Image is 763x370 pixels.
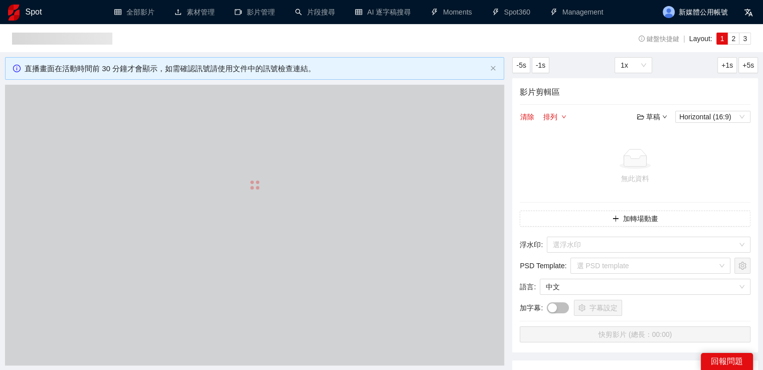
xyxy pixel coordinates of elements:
[731,35,735,43] span: 2
[520,211,750,227] button: plus加轉場動畫
[25,63,486,75] div: 直播畫面在活動時間前 30 分鐘才會顯示，如需確認訊號請使用文件中的訊號檢查連結。
[295,8,335,16] a: search片段搜尋
[543,111,567,123] button: 排列down
[235,8,275,16] a: video-camera影片管理
[701,353,753,370] div: 回報問題
[520,302,543,313] span: 加字幕 :
[637,111,667,122] div: 草稿
[524,173,746,184] div: 無此資料
[520,86,750,98] h4: 影片剪輯區
[520,281,536,292] span: 語言 :
[689,35,712,43] span: Layout:
[516,60,526,71] span: -5s
[637,113,644,120] span: folder-open
[490,65,496,71] span: close
[742,60,754,71] span: +5s
[512,57,530,73] button: -5s
[431,8,472,16] a: thunderboltMoments
[13,65,21,72] span: info-circle
[355,8,411,16] a: tableAI 逐字稿搜尋
[639,36,645,42] span: info-circle
[8,5,20,21] img: logo
[536,60,545,71] span: -1s
[639,36,679,43] span: 鍵盤快捷鍵
[662,114,667,119] span: down
[175,8,215,16] a: upload素材管理
[734,258,750,274] button: setting
[114,8,155,16] a: table全部影片
[546,279,744,294] span: 中文
[720,35,724,43] span: 1
[721,60,733,71] span: +1s
[574,300,622,316] button: setting字幕設定
[550,8,603,16] a: thunderboltManagement
[520,260,566,271] span: PSD Template :
[683,35,685,43] span: |
[621,58,646,73] span: 1x
[679,111,746,122] span: Horizontal (16:9)
[520,239,543,250] span: 浮水印 :
[520,326,750,342] button: 快剪影片 (總長：00:00)
[561,114,566,120] span: down
[532,57,549,73] button: -1s
[612,215,619,223] span: plus
[520,111,535,123] button: 清除
[490,65,496,72] button: close
[492,8,530,16] a: thunderboltSpot360
[663,6,675,18] img: avatar
[743,35,747,43] span: 3
[717,57,737,73] button: +1s
[738,57,758,73] button: +5s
